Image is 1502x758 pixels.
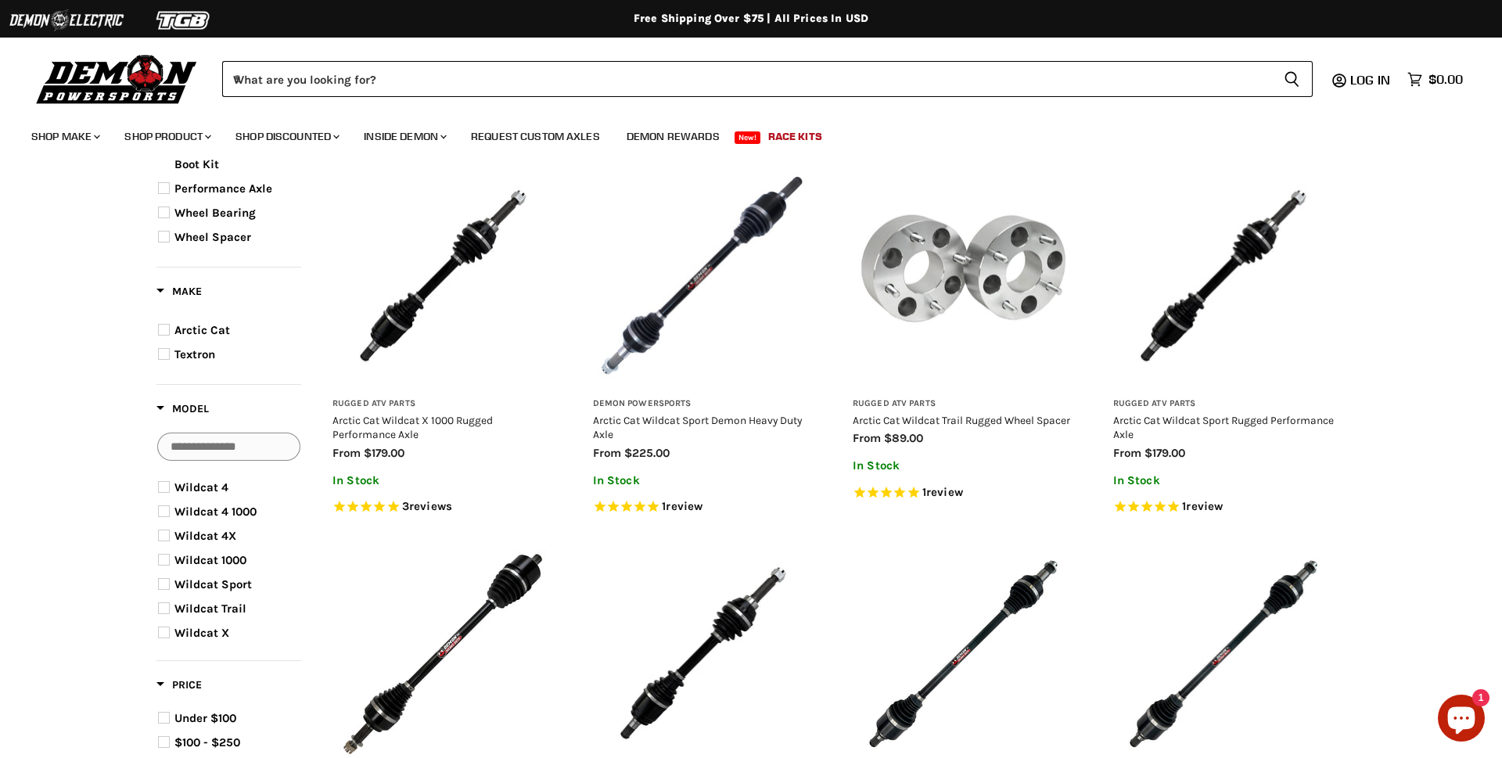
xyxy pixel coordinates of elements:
[8,5,125,35] img: Demon Electric Logo 2
[1182,499,1223,513] span: 1 reviews
[853,485,1074,501] span: Rated 5.0 out of 5 stars 1 reviews
[853,459,1074,472] p: In Stock
[853,398,1074,410] h3: Rugged ATV Parts
[1350,72,1390,88] span: Log in
[593,398,814,410] h3: Demon Powersports
[174,735,240,749] span: $100 - $250
[1113,446,1141,460] span: from
[157,433,300,461] input: Search Options
[31,51,203,106] img: Demon Powersports
[125,12,1377,26] div: Free Shipping Over $75 | All Prices In USD
[224,120,349,153] a: Shop Discounted
[332,414,493,440] a: Arctic Cat Wildcat X 1000 Rugged Performance Axle
[1428,72,1463,87] span: $0.00
[156,285,202,298] span: Make
[853,166,1074,387] img: Arctic Cat Wildcat Trail Rugged Wheel Spacer
[20,114,1459,153] ul: Main menu
[174,181,272,196] span: Performance Axle
[1271,61,1313,97] button: Search
[174,577,252,591] span: Wildcat Sport
[352,120,456,153] a: Inside Demon
[593,414,802,440] a: Arctic Cat Wildcat Sport Demon Heavy Duty Axle
[1113,474,1335,487] p: In Stock
[1113,398,1335,410] h3: Rugged ATV Parts
[922,485,963,499] span: 1 reviews
[113,120,221,153] a: Shop Product
[756,120,834,153] a: Race Kits
[125,5,243,35] img: TGB Logo 2
[174,626,229,640] span: Wildcat X
[174,347,215,361] span: Textron
[1113,499,1335,516] span: Rated 5.0 out of 5 stars 1 reviews
[174,505,257,519] span: Wildcat 4 1000
[593,474,814,487] p: In Stock
[409,499,452,513] span: reviews
[332,398,554,410] h3: Rugged ATV Parts
[593,446,621,460] span: from
[402,499,452,513] span: 3 reviews
[364,446,404,460] span: $179.00
[174,602,246,616] span: Wildcat Trail
[156,402,209,415] span: Model
[884,431,923,445] span: $89.00
[459,120,612,153] a: Request Custom Axles
[174,529,236,543] span: Wildcat 4X
[156,678,202,692] span: Price
[735,131,761,144] span: New!
[1113,166,1335,387] img: Arctic Cat Wildcat Sport Rugged Performance Axle
[1186,499,1223,513] span: review
[156,677,202,697] button: Filter by Price
[20,120,110,153] a: Shop Make
[853,414,1070,426] a: Arctic Cat Wildcat Trail Rugged Wheel Spacer
[174,206,256,220] span: Wheel Bearing
[1113,414,1334,440] a: Arctic Cat Wildcat Sport Rugged Performance Axle
[926,485,963,499] span: review
[222,61,1313,97] form: Product
[624,446,670,460] span: $225.00
[174,711,236,725] span: Under $100
[174,480,228,494] span: Wildcat 4
[1433,695,1489,745] inbox-online-store-chat: Shopify online store chat
[615,120,731,153] a: Demon Rewards
[1144,446,1185,460] span: $179.00
[1343,73,1400,87] a: Log in
[332,166,554,387] img: Arctic Cat Wildcat X 1000 Rugged Performance Axle
[174,553,246,567] span: Wildcat 1000
[174,230,251,244] span: Wheel Spacer
[156,284,202,304] button: Filter by Make
[666,499,702,513] span: review
[1400,68,1471,91] a: $0.00
[174,323,230,337] span: Arctic Cat
[662,499,702,513] span: 1 reviews
[332,499,554,516] span: Rated 5.0 out of 5 stars 3 reviews
[222,61,1271,97] input: When autocomplete results are available use up and down arrows to review and enter to select
[593,499,814,516] span: Rated 5.0 out of 5 stars 1 reviews
[332,474,554,487] p: In Stock
[853,431,881,445] span: from
[156,401,209,421] button: Filter by Model
[593,166,814,387] img: Arctic Cat Wildcat Sport Demon Heavy Duty Axle
[332,446,361,460] span: from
